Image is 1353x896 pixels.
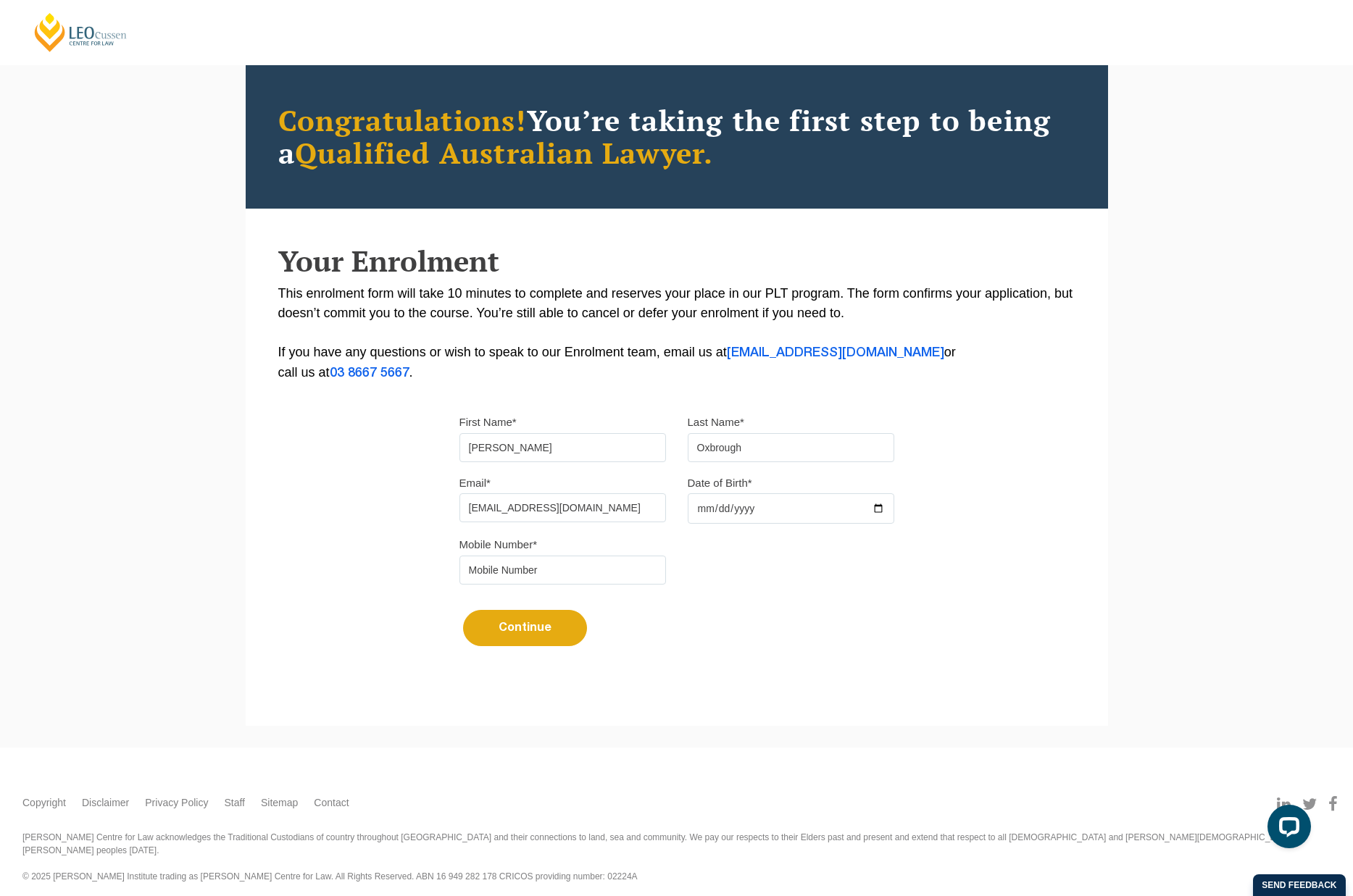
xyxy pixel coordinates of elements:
[33,12,129,53] a: [PERSON_NAME] Centre for Law
[295,133,714,172] span: Qualified Australian Lawyer.
[22,795,66,811] a: Copyright
[82,795,129,811] a: Disclaimer
[278,104,1075,169] h2: You’re taking the first step to being a
[261,795,298,811] a: Sitemap
[459,493,666,522] input: Email
[688,415,744,430] label: Last Name*
[459,433,666,462] input: First name
[330,367,409,379] a: 03 8667 5667
[314,795,349,811] a: Contact
[459,537,538,552] label: Mobile Number*
[278,245,1075,277] h2: Your Enrolment
[145,795,208,811] a: Privacy Policy
[22,831,1331,883] div: [PERSON_NAME] Centre for Law acknowledges the Traditional Custodians of country throughout [GEOGR...
[463,610,587,646] button: Continue
[278,101,527,139] span: Congratulations!
[459,476,491,490] label: Email*
[727,347,944,359] a: [EMAIL_ADDRESS][DOMAIN_NAME]
[224,795,245,811] a: Staff
[1256,799,1317,860] iframe: LiveChat chat widget
[459,415,517,430] label: First Name*
[278,284,1075,383] p: This enrolment form will take 10 minutes to complete and reserves your place in our PLT program. ...
[688,433,894,462] input: Last name
[459,556,666,585] input: Mobile Number
[688,476,752,490] label: Date of Birth*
